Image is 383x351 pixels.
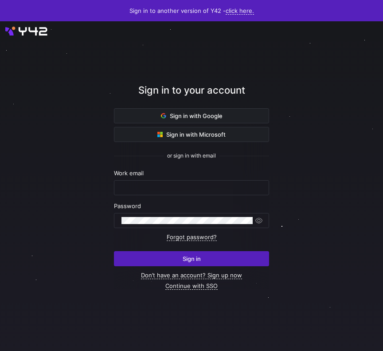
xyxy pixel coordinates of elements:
[114,108,269,123] button: Sign in with Google
[161,112,223,119] span: Sign in with Google
[167,153,216,159] span: or sign in with email
[165,282,218,290] a: Continue with SSO
[183,255,201,262] span: Sign in
[114,251,269,266] button: Sign in
[167,233,217,241] a: Forgot password?
[114,202,141,209] span: Password
[157,131,226,138] span: Sign in with Microsoft
[114,127,269,142] button: Sign in with Microsoft
[141,272,242,279] a: Don’t have an account? Sign up now
[226,7,254,15] a: click here.
[114,83,269,108] div: Sign in to your account
[114,170,144,177] span: Work email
